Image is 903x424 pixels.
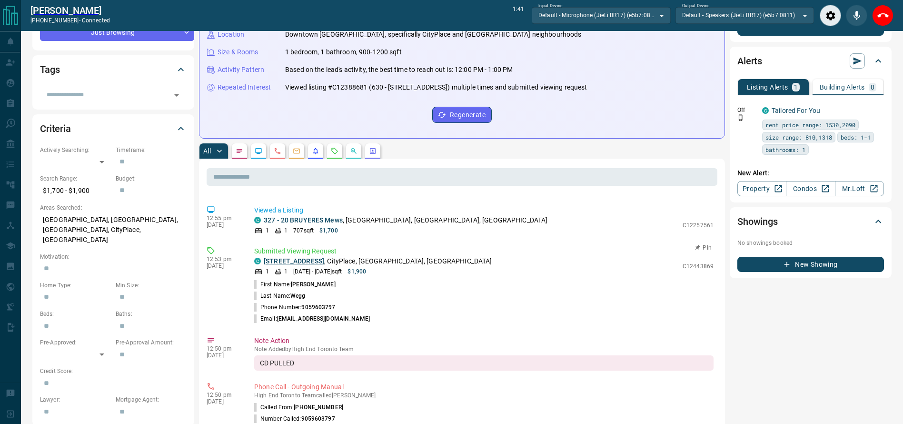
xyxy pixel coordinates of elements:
p: Credit Score: [40,367,187,375]
p: Viewed listing #C12388681 (630 - [STREET_ADDRESS]) multiple times and submitted viewing request [285,82,587,92]
p: First Name: [254,280,336,289]
span: connected [82,17,110,24]
span: beds: 1-1 [841,132,871,142]
p: No showings booked [737,239,884,247]
p: Search Range: [40,174,111,183]
div: condos.ca [254,217,261,223]
p: Submitted Viewing Request [254,246,714,256]
p: Motivation: [40,252,187,261]
h2: Alerts [737,53,762,69]
p: [PHONE_NUMBER] - [30,16,110,25]
span: 9059603797 [301,415,335,422]
button: Regenerate [432,107,492,123]
p: Home Type: [40,281,111,290]
p: All [203,148,211,154]
p: $1,900 [347,267,366,276]
p: 12:55 pm [207,215,240,222]
a: 327 - 20 BRUYERES Mews [264,216,343,224]
p: [DATE] - [DATE] sqft [293,267,342,276]
p: Beds: [40,310,111,318]
span: [EMAIL_ADDRESS][DOMAIN_NAME] [277,315,370,322]
svg: Listing Alerts [312,147,319,155]
p: Called From: [254,403,343,412]
button: Open [170,89,183,102]
p: 12:50 pm [207,392,240,398]
p: Based on the lead's activity, the best time to reach out is: 12:00 PM - 1:00 PM [285,65,513,75]
span: rent price range: 1530,2090 [765,120,855,130]
h2: Showings [737,214,778,229]
p: C12443869 [683,262,714,271]
p: , CityPlace, [GEOGRAPHIC_DATA], [GEOGRAPHIC_DATA] [264,256,492,266]
div: Default - Microphone (JieLi BR17) (e5b7:0811) [532,7,670,23]
p: Areas Searched: [40,203,187,212]
p: Downtown [GEOGRAPHIC_DATA], specifically CityPlace and [GEOGRAPHIC_DATA] neighbourhoods [285,30,581,40]
svg: Push Notification Only [737,114,744,121]
p: $1,700 [319,226,338,235]
p: Off [737,106,756,114]
p: Pre-Approved: [40,338,111,347]
p: [DATE] [207,222,240,228]
p: Phone Number: [254,303,336,312]
span: 9059603797 [301,304,335,311]
a: [PERSON_NAME] [30,5,110,16]
svg: Lead Browsing Activity [255,147,262,155]
div: End Call [872,5,893,26]
p: [DATE] [207,398,240,405]
p: Email: [254,314,370,323]
p: Min Size: [116,281,187,290]
p: [GEOGRAPHIC_DATA], [GEOGRAPHIC_DATA], [GEOGRAPHIC_DATA], CityPlace, [GEOGRAPHIC_DATA] [40,212,187,248]
p: , [GEOGRAPHIC_DATA], [GEOGRAPHIC_DATA], [GEOGRAPHIC_DATA] [264,215,547,225]
p: Actively Searching: [40,146,111,154]
a: [STREET_ADDRESS] [264,257,324,265]
div: Audio Settings [820,5,841,26]
span: size range: 810,1318 [765,132,832,142]
p: Lawyer: [40,395,111,404]
svg: Emails [293,147,300,155]
p: Last Name: [254,292,306,300]
p: New Alert: [737,168,884,178]
p: Note Action [254,336,714,346]
label: Input Device [538,3,563,9]
p: Number Called: [254,414,335,423]
div: Tags [40,58,187,81]
p: 12:50 pm [207,345,240,352]
p: Baths: [116,310,187,318]
h2: Tags [40,62,60,77]
div: Showings [737,210,884,233]
span: Wegg [290,293,305,299]
p: Note Added by High End Toronto Team [254,346,714,353]
p: Phone Call - Outgoing Manual [254,382,714,392]
p: Budget: [116,174,187,183]
p: $1,700 - $1,900 [40,183,111,199]
button: Pin [690,243,717,252]
svg: Opportunities [350,147,357,155]
p: 1:41 [513,5,524,26]
svg: Requests [331,147,338,155]
p: [DATE] [207,262,240,269]
p: 1 bedroom, 1 bathroom, 900-1200 sqft [285,47,402,57]
svg: Notes [236,147,243,155]
a: Condos [786,181,835,196]
label: Output Device [682,3,709,9]
span: [PERSON_NAME] [291,281,335,288]
a: Tailored For You [772,107,820,114]
p: 1 [266,226,269,235]
span: bathrooms: 1 [765,145,805,154]
a: Property [737,181,786,196]
p: Mortgage Agent: [116,395,187,404]
p: Activity Pattern [218,65,264,75]
div: Alerts [737,50,884,72]
h2: Criteria [40,121,71,136]
p: 1 [794,84,798,91]
a: Mr.Loft [835,181,884,196]
p: Building Alerts [820,84,865,91]
p: Repeated Interest [218,82,271,92]
p: 0 [871,84,874,91]
div: condos.ca [762,107,769,114]
div: condos.ca [254,258,261,264]
p: High End Toronto Team called [PERSON_NAME] [254,392,714,399]
p: Timeframe: [116,146,187,154]
button: New Showing [737,257,884,272]
p: 1 [266,267,269,276]
p: 12:53 pm [207,256,240,262]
